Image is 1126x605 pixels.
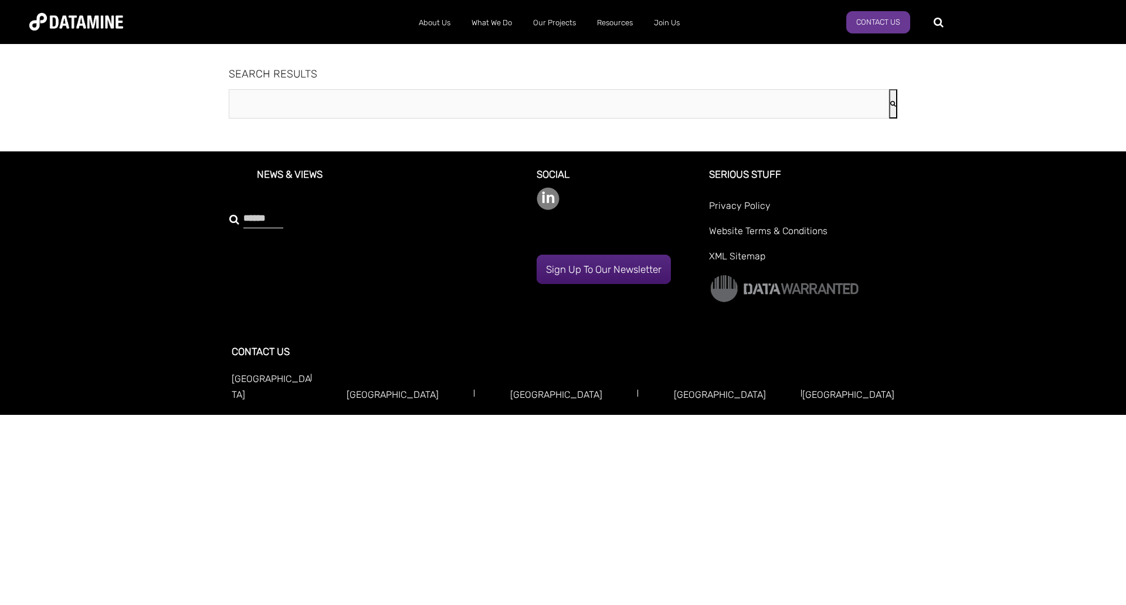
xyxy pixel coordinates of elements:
[889,89,897,119] button: Search
[709,169,894,198] h3: Serious Stuff
[709,198,894,223] a: Privacy Policy
[537,169,696,187] h3: Social
[846,11,910,33] a: Contact Us
[29,13,123,31] img: Datamine
[643,8,690,38] a: Join Us
[586,8,643,38] a: Resources
[232,346,290,357] a: CONTACT US
[537,187,559,210] img: linkedin-color
[347,389,439,400] a: [GEOGRAPHIC_DATA]
[232,169,497,198] h3: News & Views
[709,248,894,273] a: XML Sitemap
[802,389,894,400] a: [GEOGRAPHIC_DATA]
[461,8,523,38] a: What We Do
[709,223,894,248] a: Website Terms & Conditions
[674,389,766,400] a: [GEOGRAPHIC_DATA]
[229,89,889,119] input: This is a search field with an auto-suggest feature attached.
[232,373,311,400] a: [GEOGRAPHIC_DATA]
[537,255,671,284] a: Sign up to our newsletter
[408,8,461,38] a: About Us
[523,8,586,38] a: Our Projects
[709,273,860,303] img: Data Warranted Logo
[229,69,897,80] h1: SEARCH RESULTS
[510,389,602,400] a: [GEOGRAPHIC_DATA]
